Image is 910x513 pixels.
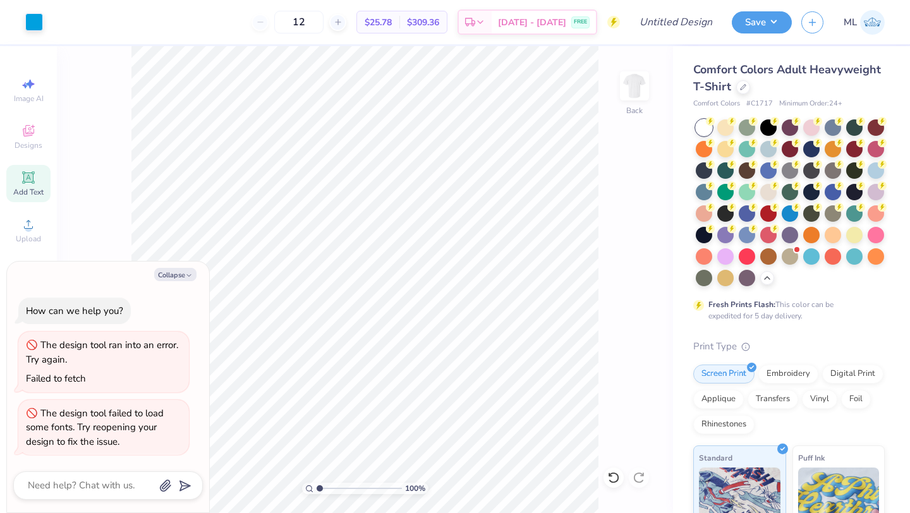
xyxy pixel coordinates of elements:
[693,365,755,383] div: Screen Print
[708,299,864,322] div: This color can be expedited for 5 day delivery.
[802,390,837,409] div: Vinyl
[365,16,392,29] span: $25.78
[15,140,42,150] span: Designs
[822,365,883,383] div: Digital Print
[629,9,722,35] input: Untitled Design
[748,390,798,409] div: Transfers
[746,99,773,109] span: # C1717
[693,415,755,434] div: Rhinestones
[26,339,178,366] div: The design tool ran into an error. Try again.
[860,10,885,35] img: Mills Long
[841,390,871,409] div: Foil
[844,10,885,35] a: ML
[626,105,643,116] div: Back
[407,16,439,29] span: $309.36
[13,187,44,197] span: Add Text
[798,451,825,464] span: Puff Ink
[274,11,324,33] input: – –
[732,11,792,33] button: Save
[708,299,775,310] strong: Fresh Prints Flash:
[26,372,86,385] div: Failed to fetch
[693,62,881,94] span: Comfort Colors Adult Heavyweight T-Shirt
[26,407,164,448] div: The design tool failed to load some fonts. Try reopening your design to fix the issue.
[844,15,857,30] span: ML
[574,18,587,27] span: FREE
[26,305,123,317] div: How can we help you?
[16,234,41,244] span: Upload
[14,94,44,104] span: Image AI
[779,99,842,109] span: Minimum Order: 24 +
[758,365,818,383] div: Embroidery
[622,73,647,99] img: Back
[699,451,732,464] span: Standard
[693,339,885,354] div: Print Type
[154,268,197,281] button: Collapse
[693,390,744,409] div: Applique
[693,99,740,109] span: Comfort Colors
[498,16,566,29] span: [DATE] - [DATE]
[405,483,425,494] span: 100 %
